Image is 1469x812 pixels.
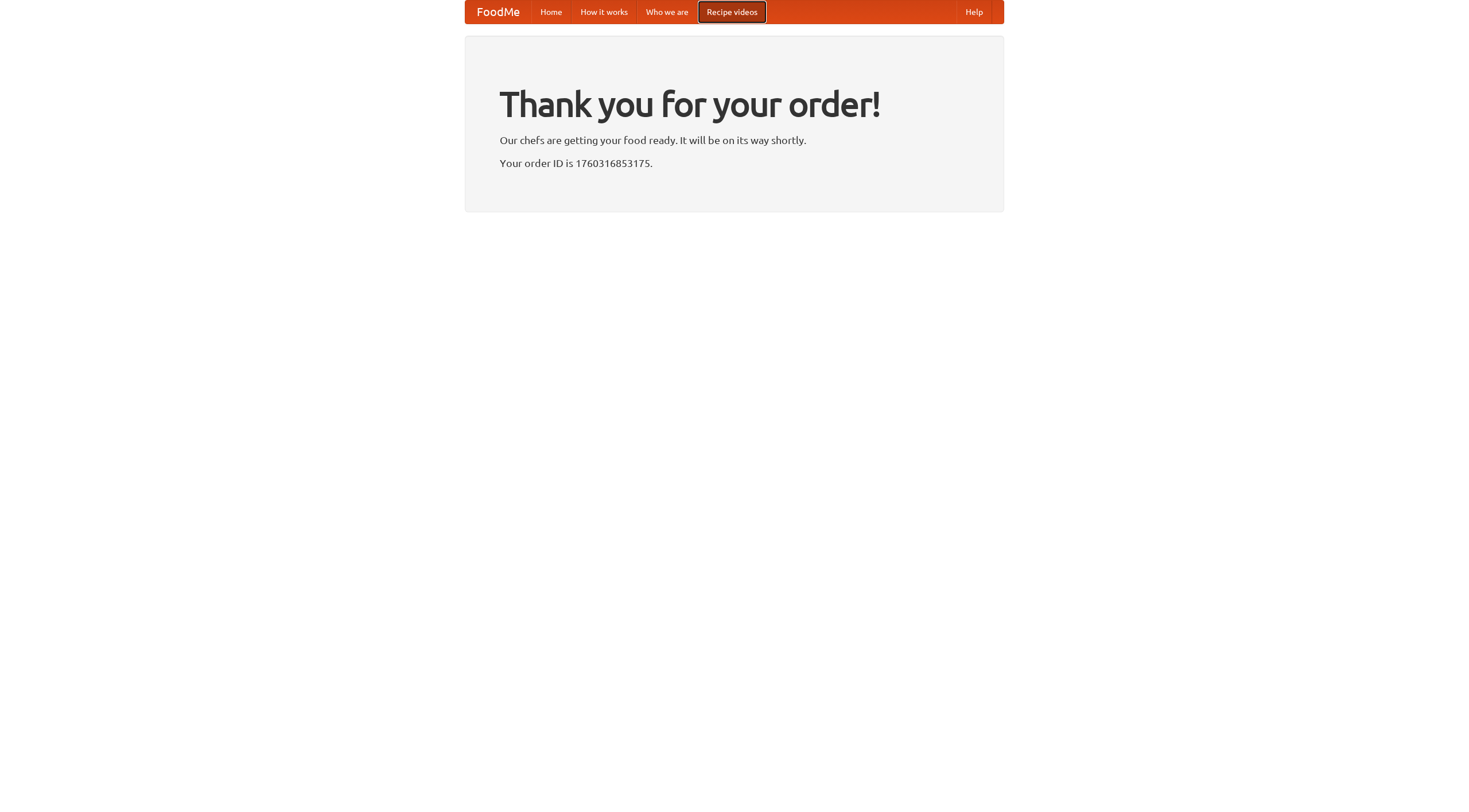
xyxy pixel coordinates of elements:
a: FoodMe [465,1,531,24]
a: Help [957,1,992,24]
a: Recipe videos [698,1,767,24]
h1: Thank you for your order! [500,76,969,131]
a: Home [531,1,572,24]
a: How it works [572,1,637,24]
p: Your order ID is 1760316853175. [500,154,969,172]
a: Who we are [637,1,698,24]
p: Our chefs are getting your food ready. It will be on its way shortly. [500,131,969,149]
